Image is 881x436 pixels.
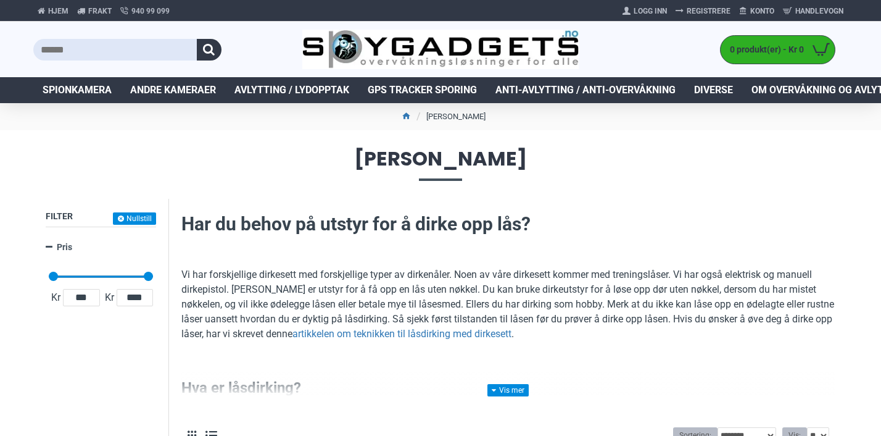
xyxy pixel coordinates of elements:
button: Nullstill [113,212,156,225]
span: Registrere [687,6,730,17]
a: 0 produkt(er) - Kr 0 [721,36,835,64]
span: Diverse [694,83,733,98]
a: Pris [46,237,156,258]
a: Konto [735,1,779,21]
a: Andre kameraer [121,77,225,103]
span: Frakt [88,6,112,17]
a: artikkelen om teknikken til låsdirking med dirkesett [292,327,511,342]
span: Hjem [48,6,68,17]
span: GPS Tracker Sporing [368,83,477,98]
span: Filter [46,211,73,221]
a: Logg Inn [618,1,671,21]
a: Spionkamera [33,77,121,103]
span: Anti-avlytting / Anti-overvåkning [495,83,676,98]
a: GPS Tracker Sporing [358,77,486,103]
img: SpyGadgets.no [302,30,579,70]
span: [PERSON_NAME] [33,149,848,180]
span: 0 produkt(er) - Kr 0 [721,43,807,56]
span: Avlytting / Lydopptak [234,83,349,98]
a: Anti-avlytting / Anti-overvåkning [486,77,685,103]
h3: Hva er låsdirking? [181,378,835,399]
span: Kr [102,290,117,305]
span: 940 99 099 [131,6,170,17]
span: Konto [750,6,774,17]
span: Kr [49,290,63,305]
h2: Har du behov på utstyr for å dirke opp lås? [181,211,835,237]
span: Logg Inn [634,6,667,17]
span: Spionkamera [43,83,112,98]
span: Andre kameraer [130,83,216,98]
a: Registrere [671,1,735,21]
a: Handlevogn [779,1,848,21]
span: Handlevogn [795,6,843,17]
a: Diverse [685,77,742,103]
a: Avlytting / Lydopptak [225,77,358,103]
p: Vi har forskjellige dirkesett med forskjellige typer av dirkenåler. Noen av våre dirkesett kommer... [181,267,835,342]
